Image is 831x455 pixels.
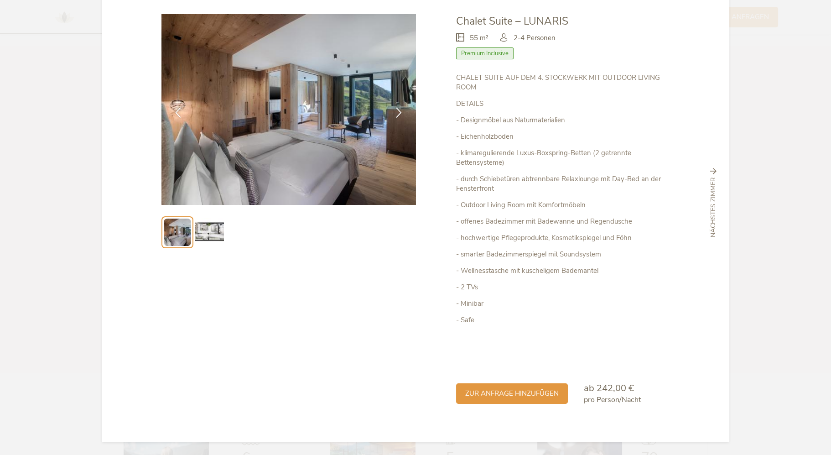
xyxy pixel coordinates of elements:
span: Premium Inclusive [456,47,514,59]
img: Preview [195,218,224,247]
p: - Outdoor Living Room mit Komfortmöbeln [456,200,670,210]
p: - 2 TVs [456,282,670,292]
p: - Minibar [456,299,670,309]
p: - hochwertige Pflegeprodukte, Kosmetikspiegel und Föhn [456,233,670,243]
img: Preview [164,219,191,246]
span: nächstes Zimmer [709,177,718,237]
p: - Safe [456,315,670,325]
p: - smarter Badezimmerspiegel mit Soundsystem [456,250,670,259]
p: CHALET SUITE AUF DEM 4. STOCKWERK MIT OUTDOOR LIVING ROOM [456,73,670,92]
p: DETAILS [456,99,670,109]
p: - klimaregulierende Luxus-Boxspring-Betten (2 getrennte Bettensysteme) [456,148,670,167]
p: - Eichenholzboden [456,132,670,141]
img: Chalet Suite – LUNARIS [161,14,416,205]
p: - Wellnesstasche mit kuscheligem Bademantel [456,266,670,276]
p: - offenes Badezimmer mit Badewanne und Regendusche [456,217,670,226]
p: - Designmöbel aus Naturmaterialien [456,115,670,125]
p: - durch Schiebetüren abtrennbare Relaxlounge mit Day-Bed an der Fensterfront [456,174,670,194]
